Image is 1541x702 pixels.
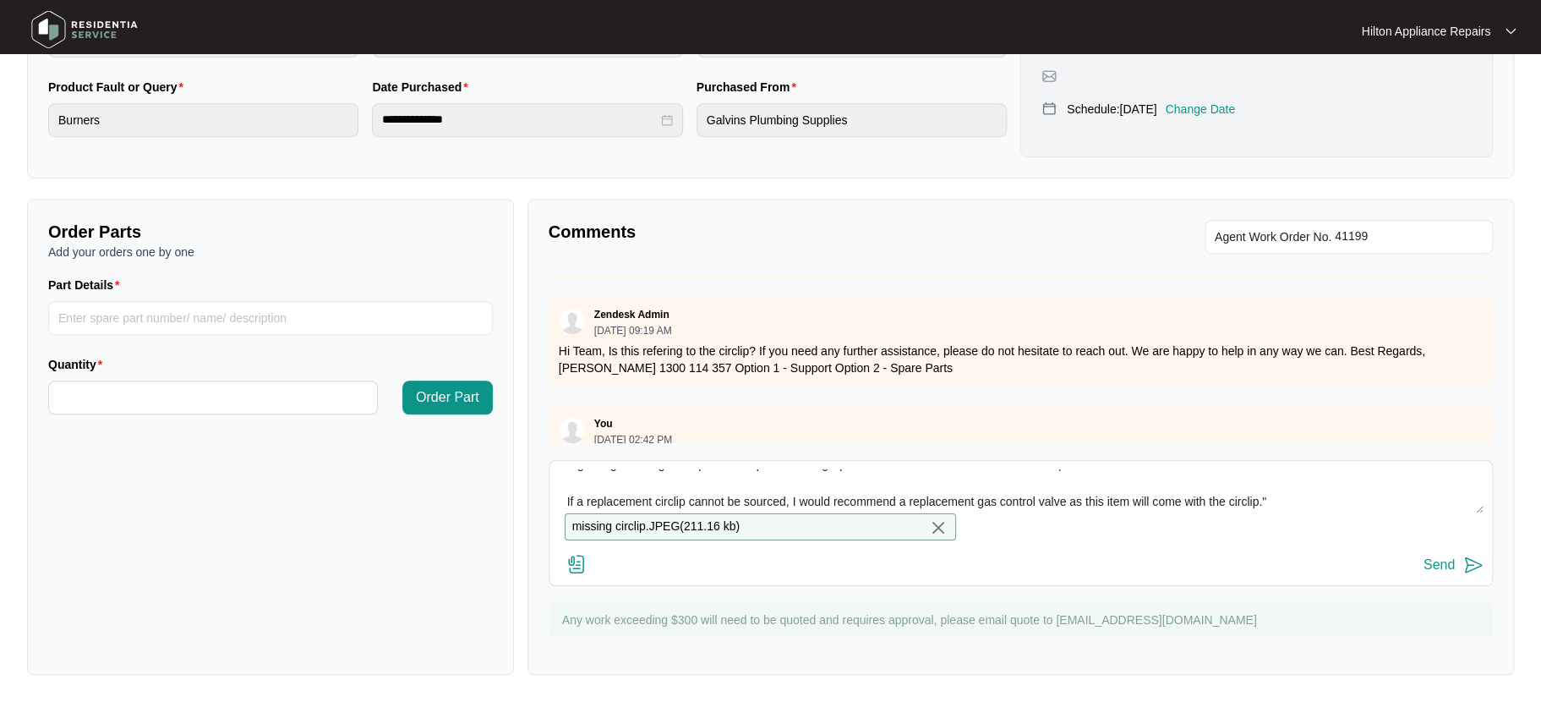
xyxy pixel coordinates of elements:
textarea: Update from Plumbing team "The circlip on the front left hand gas control valve is missing. The r... [558,469,1484,513]
p: Hi Team, Is this refering to the circlip? If you need any further assistance, please do not hesit... [559,343,1483,376]
input: Purchased From [697,103,1007,137]
div: Send [1424,557,1455,573]
p: Hilton Appliance Repairs [1361,23,1490,40]
input: Product Fault or Query [48,103,358,137]
input: Quantity [49,381,377,414]
img: file-attachment-doc.svg [566,554,587,574]
button: Send [1424,554,1484,577]
label: Purchased From [697,79,803,96]
p: Zendesk Admin [594,308,669,321]
p: [DATE] 02:42 PM [594,435,672,445]
img: send-icon.svg [1463,555,1484,575]
img: user.svg [560,309,585,334]
p: Change Date [1165,101,1235,118]
button: Order Part [402,381,493,414]
input: Date Purchased [382,111,657,129]
input: Add Agent Work Order No. [1335,227,1483,247]
p: [DATE] 09:19 AM [594,326,672,336]
img: residentia service logo [25,4,144,55]
img: map-pin [1041,101,1057,116]
label: Date Purchased [372,79,474,96]
p: Add your orders one by one [48,244,493,261]
img: map-pin [1041,69,1057,84]
p: Schedule: [DATE] [1067,101,1156,118]
img: close [928,518,948,538]
label: Part Details [48,277,127,293]
p: Order Parts [48,220,493,244]
p: missing circlip.JPEG ( 211.16 kb ) [572,518,740,536]
p: You [594,417,613,431]
label: Product Fault or Query [48,79,190,96]
img: dropdown arrow [1505,27,1516,36]
p: Any work exceeding $300 will need to be quoted and requires approval, please email quote to [EMAI... [562,612,1484,628]
input: Part Details [48,301,493,335]
img: user.svg [560,418,585,443]
span: Agent Work Order No. [1215,227,1331,247]
p: Comments [549,220,1009,244]
span: Order Part [416,387,479,408]
label: Quantity [48,356,109,373]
